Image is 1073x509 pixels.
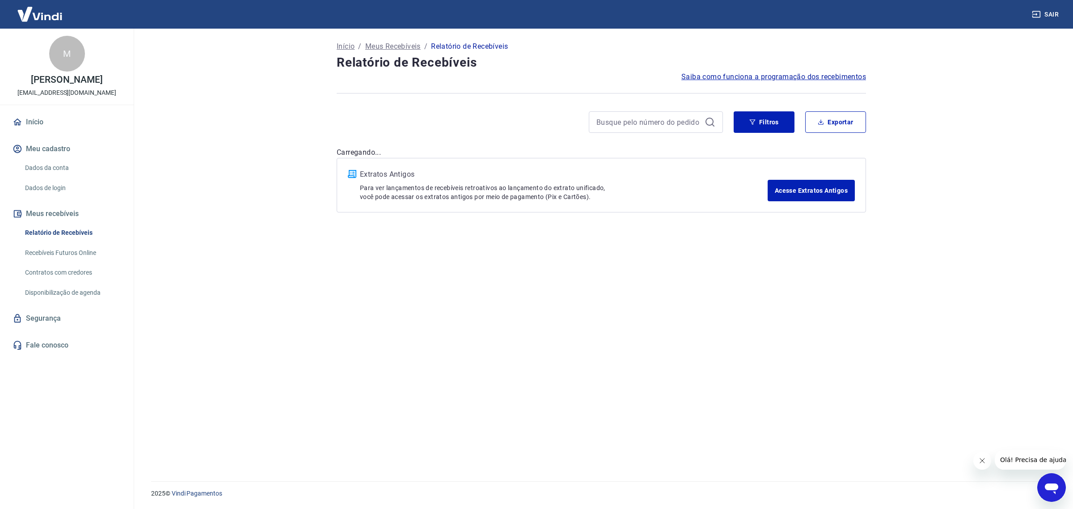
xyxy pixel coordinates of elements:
[21,244,123,262] a: Recebíveis Futuros Online
[337,54,866,72] h4: Relatório de Recebíveis
[360,183,768,201] p: Para ver lançamentos de recebíveis retroativos ao lançamento do extrato unificado, você pode aces...
[768,180,855,201] a: Acesse Extratos Antigos
[11,309,123,328] a: Segurança
[17,88,116,98] p: [EMAIL_ADDRESS][DOMAIN_NAME]
[424,41,427,52] p: /
[973,452,991,470] iframe: Fechar mensagem
[358,41,361,52] p: /
[151,489,1052,498] p: 2025 ©
[11,0,69,28] img: Vindi
[21,224,123,242] a: Relatório de Recebíveis
[1037,473,1066,502] iframe: Botão para abrir a janela de mensagens
[360,169,768,180] p: Extratos Antigos
[11,112,123,132] a: Início
[31,75,102,85] p: [PERSON_NAME]
[596,115,701,129] input: Busque pelo número do pedido
[805,111,866,133] button: Exportar
[5,6,75,13] span: Olá! Precisa de ajuda?
[365,41,421,52] a: Meus Recebíveis
[431,41,508,52] p: Relatório de Recebíveis
[11,139,123,159] button: Meu cadastro
[337,147,866,158] p: Carregando...
[172,490,222,497] a: Vindi Pagamentos
[1030,6,1062,23] button: Sair
[11,335,123,355] a: Fale conosco
[21,284,123,302] a: Disponibilização de agenda
[49,36,85,72] div: M
[348,170,356,178] img: ícone
[11,204,123,224] button: Meus recebíveis
[21,263,123,282] a: Contratos com credores
[21,159,123,177] a: Dados da conta
[734,111,794,133] button: Filtros
[21,179,123,197] a: Dados de login
[995,450,1066,470] iframe: Mensagem da empresa
[337,41,355,52] a: Início
[681,72,866,82] a: Saiba como funciona a programação dos recebimentos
